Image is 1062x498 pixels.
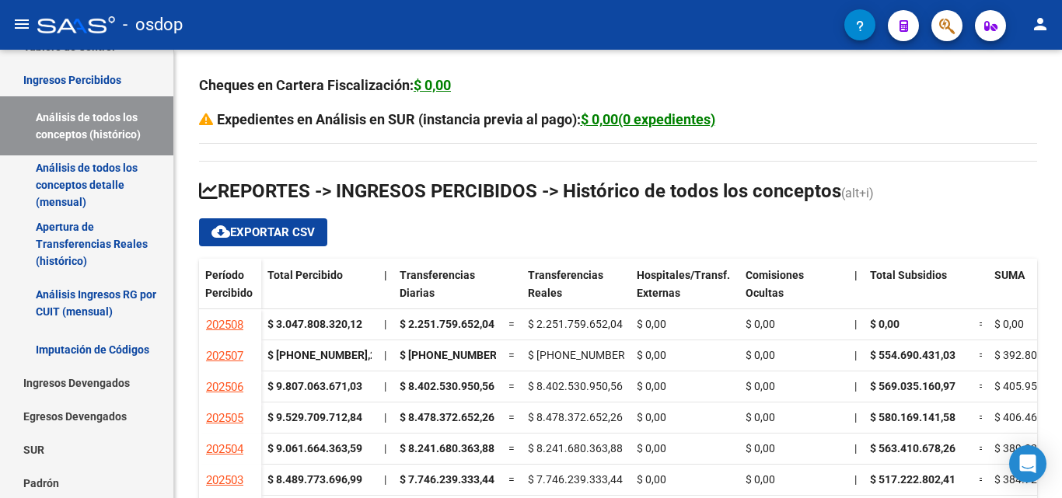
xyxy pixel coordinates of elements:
[746,269,804,299] span: Comisiones Ocultas
[870,442,955,454] span: $ 563.410.678,26
[581,109,715,131] div: $ 0,00(0 expedientes)
[739,259,848,324] datatable-header-cell: Comisiones Ocultas
[400,380,494,392] span: $ 8.402.530.950,56
[854,411,857,423] span: |
[1009,445,1046,482] div: Open Intercom Messenger
[637,269,730,299] span: Hospitales/Transf. Externas
[211,222,230,241] mat-icon: cloud_download
[854,442,857,454] span: |
[841,186,874,200] span: (alt+i)
[217,111,715,127] strong: Expedientes en Análisis en SUR (instancia previa al pago):
[508,411,515,423] span: =
[864,259,973,324] datatable-header-cell: Total Subsidios
[508,380,515,392] span: =
[267,349,383,361] strong: $ [PHONE_NUMBER],22
[746,442,775,454] span: $ 0,00
[206,411,243,425] span: 202505
[637,349,666,361] span: $ 0,00
[979,380,985,392] span: =
[746,380,775,392] span: $ 0,00
[400,411,494,423] span: $ 8.478.372.652,26
[199,77,451,93] strong: Cheques en Cartera Fiscalización:
[870,269,947,281] span: Total Subsidios
[854,269,858,281] span: |
[267,318,362,330] strong: $ 3.047.808.320,12
[199,259,261,324] datatable-header-cell: Período Percibido
[870,380,955,392] span: $ 569.035.160,97
[400,269,475,299] span: Transferencias Diarias
[378,259,393,324] datatable-header-cell: |
[870,349,955,361] span: $ 554.690.431,03
[508,442,515,454] span: =
[528,349,643,361] span: $ [PHONE_NUMBER],42
[854,380,857,392] span: |
[414,75,451,96] div: $ 0,00
[384,269,387,281] span: |
[522,259,631,324] datatable-header-cell: Transferencias Reales
[261,259,378,324] datatable-header-cell: Total Percibido
[508,349,515,361] span: =
[384,349,386,361] span: |
[637,380,666,392] span: $ 0,00
[746,411,775,423] span: $ 0,00
[400,318,494,330] span: $ 2.251.759.652,04
[400,473,494,486] span: $ 7.746.239.333,44
[199,180,841,202] span: REPORTES -> INGRESOS PERCIBIDOS -> Histórico de todos los conceptos
[267,411,362,423] strong: $ 9.529.709.712,84
[528,442,623,454] span: $ 8.241.680.363,88
[979,442,985,454] span: =
[123,8,183,42] span: - osdop
[384,380,386,392] span: |
[528,380,623,392] span: $ 8.402.530.950,56
[206,442,243,456] span: 202504
[979,473,985,486] span: =
[1031,15,1050,33] mat-icon: person
[746,349,775,361] span: $ 0,00
[508,473,515,486] span: =
[206,473,243,487] span: 202503
[870,411,955,423] span: $ 580.169.141,58
[267,442,362,454] strong: $ 9.061.664.363,59
[384,473,386,486] span: |
[746,473,775,486] span: $ 0,00
[854,349,857,361] span: |
[848,259,864,324] datatable-header-cell: |
[528,411,623,423] span: $ 8.478.372.652,26
[205,269,253,299] span: Período Percibido
[400,349,515,361] span: $ [PHONE_NUMBER],42
[746,318,775,330] span: $ 0,00
[979,411,985,423] span: =
[994,318,1024,330] span: $ 0,00
[979,349,985,361] span: =
[267,380,362,392] strong: $ 9.807.063.671,03
[637,411,666,423] span: $ 0,00
[393,259,502,324] datatable-header-cell: Transferencias Diarias
[384,442,386,454] span: |
[199,218,327,246] button: Exportar CSV
[267,473,362,486] strong: $ 8.489.773.696,99
[12,15,31,33] mat-icon: menu
[206,380,243,394] span: 202506
[528,269,603,299] span: Transferencias Reales
[508,318,515,330] span: =
[528,318,623,330] span: $ 2.251.759.652,04
[631,259,739,324] datatable-header-cell: Hospitales/Transf. Externas
[854,473,857,486] span: |
[637,318,666,330] span: $ 0,00
[384,318,386,330] span: |
[994,269,1025,281] span: SUMA
[267,269,343,281] span: Total Percibido
[384,411,386,423] span: |
[870,318,900,330] span: $ 0,00
[528,473,623,486] span: $ 7.746.239.333,44
[637,442,666,454] span: $ 0,00
[206,349,243,363] span: 202507
[206,318,243,332] span: 202508
[979,318,985,330] span: =
[870,473,955,486] span: $ 517.222.802,41
[637,473,666,486] span: $ 0,00
[211,225,315,239] span: Exportar CSV
[400,442,494,454] span: $ 8.241.680.363,88
[854,318,857,330] span: |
